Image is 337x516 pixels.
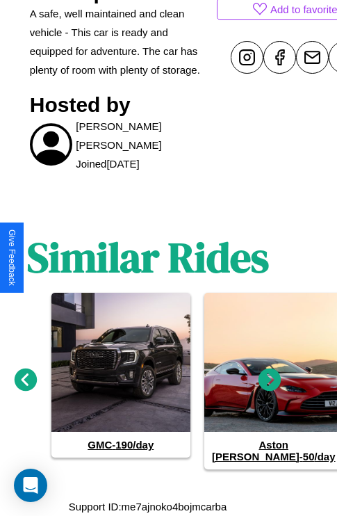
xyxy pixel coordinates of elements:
[27,229,269,286] h1: Similar Rides
[51,293,190,458] a: GMC-190/day
[14,469,47,502] div: Open Intercom Messenger
[30,93,210,117] h3: Hosted by
[69,497,227,516] p: Support ID: me7ajnoko4bojmcarba
[51,432,190,458] h4: GMC - 190 /day
[30,4,210,79] p: A safe, well maintained and clean vehicle - This car is ready and equipped for adventure. The car...
[76,117,210,154] p: [PERSON_NAME] [PERSON_NAME]
[76,154,139,173] p: Joined [DATE]
[7,229,17,286] div: Give Feedback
